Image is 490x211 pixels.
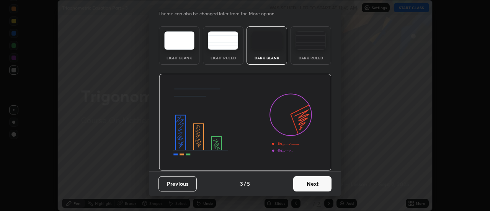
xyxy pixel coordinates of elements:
div: Dark Ruled [296,56,326,60]
div: Light Blank [164,56,194,60]
img: lightTheme.e5ed3b09.svg [164,31,194,50]
div: Dark Blank [252,56,282,60]
h4: 5 [247,180,250,188]
p: Theme can also be changed later from the More option [158,10,283,17]
img: lightRuledTheme.5fabf969.svg [208,31,238,50]
button: Next [293,176,332,191]
img: darkRuledTheme.de295e13.svg [296,31,326,50]
h4: / [244,180,246,188]
h4: 3 [240,180,243,188]
button: Previous [158,176,197,191]
div: Light Ruled [208,56,238,60]
img: darkTheme.f0cc69e5.svg [252,31,282,50]
img: darkThemeBanner.d06ce4a2.svg [159,74,332,171]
